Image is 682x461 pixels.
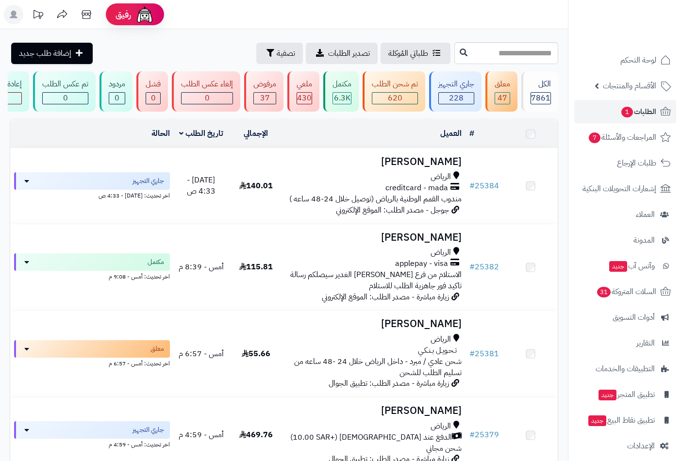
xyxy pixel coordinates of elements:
[148,257,164,267] span: مكتمل
[636,336,655,350] span: التقارير
[609,261,627,272] span: جديد
[333,93,351,104] div: 6313
[115,92,119,104] span: 0
[14,271,170,281] div: اخر تحديث: أمس - 9:08 م
[469,180,499,192] a: #25384
[109,93,125,104] div: 0
[187,174,216,197] span: [DATE] - 4:33 ص
[290,269,462,292] span: الاستلام من فرع [PERSON_NAME] الغدير سيصلكم رسالة تاكيد فور جاهزية الطلب للاستلام
[395,258,448,269] span: applepay - visa
[277,48,295,59] span: تصفية
[426,443,462,454] span: شحن مجاني
[98,71,134,112] a: مردود 0
[239,180,273,192] span: 140.01
[431,247,451,258] span: الرياض
[574,177,676,200] a: إشعارات التحويلات البنكية
[613,311,655,324] span: أدوات التسويق
[285,71,321,112] a: ملغي 430
[328,48,370,59] span: تصدير الطلبات
[179,348,224,360] span: أمس - 6:57 م
[333,79,351,90] div: مكتمل
[627,439,655,453] span: الإعدادات
[574,151,676,175] a: طلبات الإرجاع
[574,254,676,278] a: وآتس آبجديد
[109,79,125,90] div: مردود
[431,421,451,432] span: الرياض
[621,106,633,118] span: 1
[146,79,161,90] div: فشل
[205,92,210,104] span: 0
[19,48,71,59] span: إضافة طلب جديد
[179,261,224,273] span: أمس - 8:39 م
[287,232,462,243] h3: [PERSON_NAME]
[574,434,676,458] a: الإعدادات
[388,92,402,104] span: 620
[498,92,507,104] span: 47
[253,79,276,90] div: مرفوض
[297,79,312,90] div: ملغي
[151,128,170,139] a: الحالة
[587,413,655,427] span: تطبيق نقاط البيع
[469,261,499,273] a: #25382
[427,71,483,112] a: جاري التجهيز 228
[134,71,170,112] a: فشل 0
[135,5,154,24] img: ai-face.png
[244,128,268,139] a: الإجمالي
[287,156,462,167] h3: [PERSON_NAME]
[531,92,550,104] span: 7861
[469,261,475,273] span: #
[431,171,451,182] span: الرياض
[597,286,612,298] span: 31
[322,291,449,303] span: زيارة مباشرة - مصدر الطلب: الموقع الإلكتروني
[116,9,131,20] span: رفيق
[14,358,170,368] div: اخر تحديث: أمس - 6:57 م
[179,429,224,441] span: أمس - 4:59 م
[495,93,510,104] div: 47
[439,93,474,104] div: 228
[469,348,499,360] a: #25381
[42,79,88,90] div: تم عكس الطلب
[11,43,93,64] a: إضافة طلب جديد
[616,7,673,28] img: logo-2.png
[608,259,655,273] span: وآتس آب
[14,439,170,449] div: اخر تحديث: أمس - 4:59 م
[599,390,616,400] span: جديد
[574,49,676,72] a: لوحة التحكم
[334,92,350,104] span: 6.3K
[170,71,242,112] a: إلغاء عكس الطلب 0
[287,405,462,416] h3: [PERSON_NAME]
[574,203,676,226] a: العملاء
[469,348,475,360] span: #
[254,93,276,104] div: 37
[519,71,560,112] a: الكل7861
[260,92,270,104] span: 37
[14,190,170,200] div: اخر تحديث: [DATE] - 4:33 ص
[469,128,474,139] a: #
[151,92,156,104] span: 0
[385,182,448,194] span: creditcard - mada
[242,348,270,360] span: 55.66
[449,92,464,104] span: 228
[150,344,164,354] span: معلق
[297,93,312,104] div: 430
[242,71,285,112] a: مرفوض 37
[146,93,160,104] div: 0
[620,105,656,118] span: الطلبات
[596,285,656,298] span: السلات المتروكة
[256,43,303,64] button: تصفية
[620,53,656,67] span: لوحة التحكم
[372,79,418,90] div: تم شحن الطلب
[133,176,164,186] span: جاري التجهيز
[287,318,462,329] h3: [PERSON_NAME]
[633,233,655,247] span: المدونة
[574,383,676,406] a: تطبيق المتجرجديد
[182,93,233,104] div: 0
[290,432,452,443] span: الدفع عند [DEMOGRAPHIC_DATA] (+10.00 SAR)
[239,261,273,273] span: 115.81
[574,229,676,252] a: المدونة
[239,429,273,441] span: 469.76
[469,180,475,192] span: #
[574,331,676,355] a: التقارير
[43,93,88,104] div: 0
[574,357,676,380] a: التطبيقات والخدمات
